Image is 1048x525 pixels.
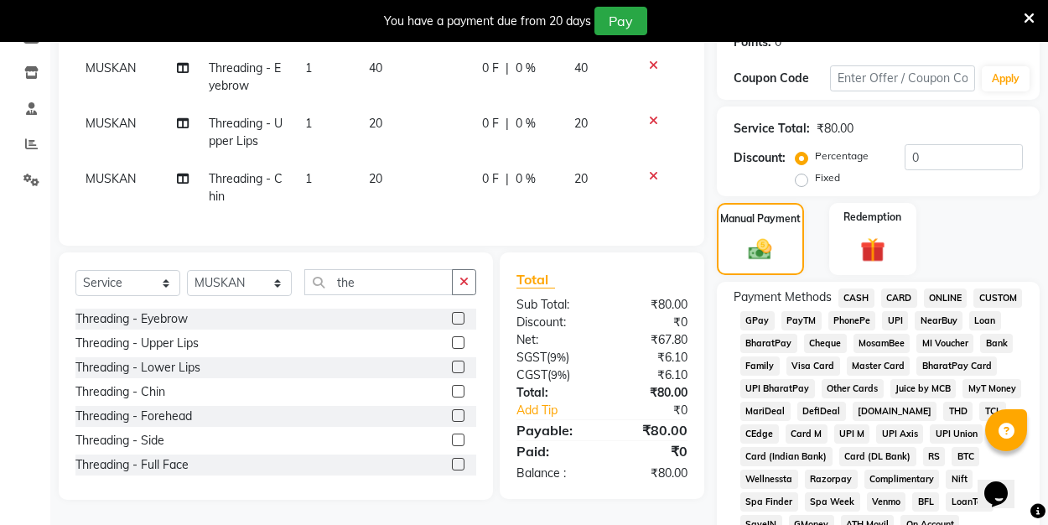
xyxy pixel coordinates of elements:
[304,269,453,295] input: Search or Scan
[369,171,382,186] span: 20
[602,331,700,349] div: ₹67.80
[838,288,874,308] span: CASH
[973,288,1022,308] span: CUSTOM
[740,492,798,512] span: Spa Finder
[504,331,602,349] div: Net:
[853,402,937,421] span: [DOMAIN_NAME]
[890,379,957,398] span: Juice by MCB
[516,271,555,288] span: Total
[369,60,382,75] span: 40
[923,447,946,466] span: RS
[822,379,884,398] span: Other Cards
[915,311,962,330] span: NearBuy
[881,288,917,308] span: CARD
[209,60,281,93] span: Threading - Eyebrow
[805,470,858,489] span: Razorpay
[969,311,1001,330] span: Loan
[978,458,1031,508] iframe: chat widget
[305,171,312,186] span: 1
[830,65,975,91] input: Enter Offer / Coupon Code
[305,116,312,131] span: 1
[504,296,602,314] div: Sub Total:
[602,441,700,461] div: ₹0
[619,402,700,419] div: ₹0
[384,13,591,30] div: You have a payment due from 20 days
[734,149,786,167] div: Discount:
[602,465,700,482] div: ₹80.00
[516,350,547,365] span: SGST
[786,424,828,444] span: Card M
[551,368,567,382] span: 9%
[594,7,647,35] button: Pay
[86,171,136,186] span: MUSKAN
[369,116,382,131] span: 20
[482,60,499,77] span: 0 F
[506,60,509,77] span: |
[504,402,618,419] a: Add Tip
[75,408,192,425] div: Threading - Forehead
[734,288,832,306] span: Payment Methods
[504,314,602,331] div: Discount:
[740,447,833,466] span: Card (Indian Bank)
[740,402,791,421] span: MariDeal
[574,60,588,75] span: 40
[817,120,853,138] div: ₹80.00
[209,116,283,148] span: Threading - Upper Lips
[916,356,997,376] span: BharatPay Card
[602,366,700,384] div: ₹6.10
[946,470,973,489] span: Nift
[828,311,876,330] span: PhonePe
[504,465,602,482] div: Balance :
[804,334,847,353] span: Cheque
[740,334,797,353] span: BharatPay
[952,447,979,466] span: BTC
[853,235,893,266] img: _gift.svg
[916,334,973,353] span: MI Voucher
[839,447,916,466] span: Card (DL Bank)
[574,116,588,131] span: 20
[602,420,700,440] div: ₹80.00
[740,311,775,330] span: GPay
[980,334,1013,353] span: Bank
[924,288,968,308] span: ONLINE
[504,349,602,366] div: ( )
[786,356,840,376] span: Visa Card
[847,356,911,376] span: Master Card
[781,311,822,330] span: PayTM
[720,211,801,226] label: Manual Payment
[506,115,509,133] span: |
[734,120,810,138] div: Service Total:
[797,402,846,421] span: DefiDeal
[740,356,780,376] span: Family
[815,148,869,164] label: Percentage
[602,296,700,314] div: ₹80.00
[75,383,165,401] div: Threading - Chin
[602,314,700,331] div: ₹0
[853,334,911,353] span: MosamBee
[602,384,700,402] div: ₹80.00
[805,492,860,512] span: Spa Week
[516,115,536,133] span: 0 %
[882,311,908,330] span: UPI
[876,424,923,444] span: UPI Axis
[516,367,547,382] span: CGST
[864,470,940,489] span: Complimentary
[834,424,870,444] span: UPI M
[75,456,189,474] div: Threading - Full Face
[943,402,973,421] span: THD
[734,34,771,51] div: Points:
[740,424,779,444] span: CEdge
[75,432,164,450] div: Threading - Side
[775,34,781,51] div: 0
[734,70,830,87] div: Coupon Code
[75,359,200,377] div: Threading - Lower Lips
[741,237,779,263] img: _cash.svg
[740,379,815,398] span: UPI BharatPay
[504,420,602,440] div: Payable:
[740,470,798,489] span: Wellnessta
[602,349,700,366] div: ₹6.10
[982,66,1030,91] button: Apply
[979,402,1006,421] span: TCL
[516,60,536,77] span: 0 %
[912,492,939,512] span: BFL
